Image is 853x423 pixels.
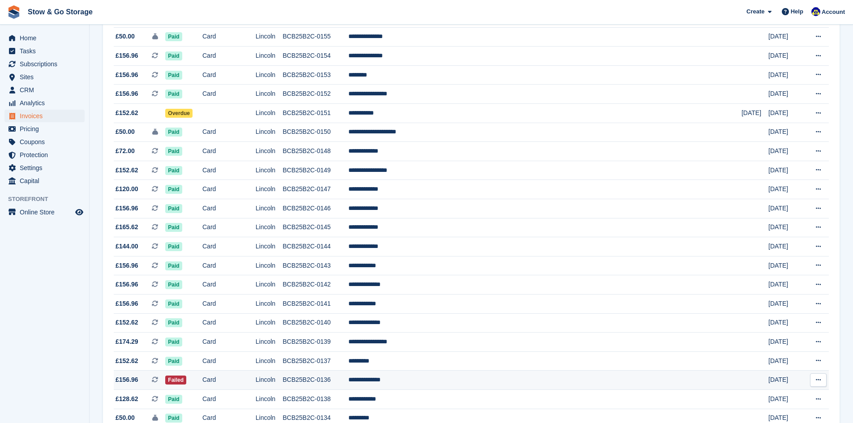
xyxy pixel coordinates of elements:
[116,166,138,175] span: £152.62
[20,136,73,148] span: Coupons
[116,280,138,289] span: £156.96
[202,389,256,409] td: Card
[283,389,348,409] td: BCB25B2C-0138
[7,5,21,19] img: stora-icon-8386f47178a22dfd0bd8f6a31ec36ba5ce8667c1dd55bd0f319d3a0aa187defe.svg
[283,295,348,314] td: BCB25B2C-0141
[283,142,348,161] td: BCB25B2C-0148
[256,275,283,295] td: Lincoln
[165,357,182,366] span: Paid
[822,8,845,17] span: Account
[116,204,138,213] span: £156.96
[4,71,85,83] a: menu
[256,104,283,123] td: Lincoln
[74,207,85,218] a: Preview store
[165,414,182,423] span: Paid
[256,65,283,85] td: Lincoln
[116,51,138,60] span: £156.96
[202,351,256,371] td: Card
[165,32,182,41] span: Paid
[283,313,348,333] td: BCB25B2C-0140
[202,371,256,390] td: Card
[202,161,256,180] td: Card
[116,222,138,232] span: £165.62
[202,27,256,47] td: Card
[742,104,768,123] td: [DATE]
[116,394,138,404] span: £128.62
[165,90,182,98] span: Paid
[202,256,256,275] td: Card
[165,166,182,175] span: Paid
[256,237,283,256] td: Lincoln
[202,218,256,237] td: Card
[4,32,85,44] a: menu
[116,413,135,423] span: £50.00
[256,256,283,275] td: Lincoln
[4,123,85,135] a: menu
[283,104,348,123] td: BCB25B2C-0151
[116,337,138,346] span: £174.29
[256,313,283,333] td: Lincoln
[768,85,803,104] td: [DATE]
[20,97,73,109] span: Analytics
[4,84,85,96] a: menu
[283,256,348,275] td: BCB25B2C-0143
[768,389,803,409] td: [DATE]
[202,295,256,314] td: Card
[202,313,256,333] td: Card
[20,71,73,83] span: Sites
[20,84,73,96] span: CRM
[768,333,803,352] td: [DATE]
[202,237,256,256] td: Card
[768,65,803,85] td: [DATE]
[768,351,803,371] td: [DATE]
[256,47,283,66] td: Lincoln
[165,299,182,308] span: Paid
[256,199,283,218] td: Lincoln
[256,180,283,199] td: Lincoln
[283,123,348,142] td: BCB25B2C-0150
[791,7,803,16] span: Help
[283,237,348,256] td: BCB25B2C-0144
[256,85,283,104] td: Lincoln
[283,65,348,85] td: BCB25B2C-0153
[768,256,803,275] td: [DATE]
[4,58,85,70] a: menu
[256,371,283,390] td: Lincoln
[20,58,73,70] span: Subscriptions
[165,280,182,289] span: Paid
[256,389,283,409] td: Lincoln
[768,161,803,180] td: [DATE]
[165,71,182,80] span: Paid
[165,318,182,327] span: Paid
[4,110,85,122] a: menu
[283,161,348,180] td: BCB25B2C-0149
[165,185,182,194] span: Paid
[116,184,138,194] span: £120.00
[768,275,803,295] td: [DATE]
[283,333,348,352] td: BCB25B2C-0139
[283,180,348,199] td: BCB25B2C-0147
[116,261,138,270] span: £156.96
[768,295,803,314] td: [DATE]
[283,218,348,237] td: BCB25B2C-0145
[165,128,182,137] span: Paid
[768,313,803,333] td: [DATE]
[768,123,803,142] td: [DATE]
[283,47,348,66] td: BCB25B2C-0154
[283,351,348,371] td: BCB25B2C-0137
[202,123,256,142] td: Card
[116,108,138,118] span: £152.62
[116,375,138,385] span: £156.96
[165,261,182,270] span: Paid
[116,70,138,80] span: £156.96
[768,104,803,123] td: [DATE]
[4,97,85,109] a: menu
[165,376,186,385] span: Failed
[768,199,803,218] td: [DATE]
[20,162,73,174] span: Settings
[256,218,283,237] td: Lincoln
[283,199,348,218] td: BCB25B2C-0146
[202,142,256,161] td: Card
[202,85,256,104] td: Card
[202,180,256,199] td: Card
